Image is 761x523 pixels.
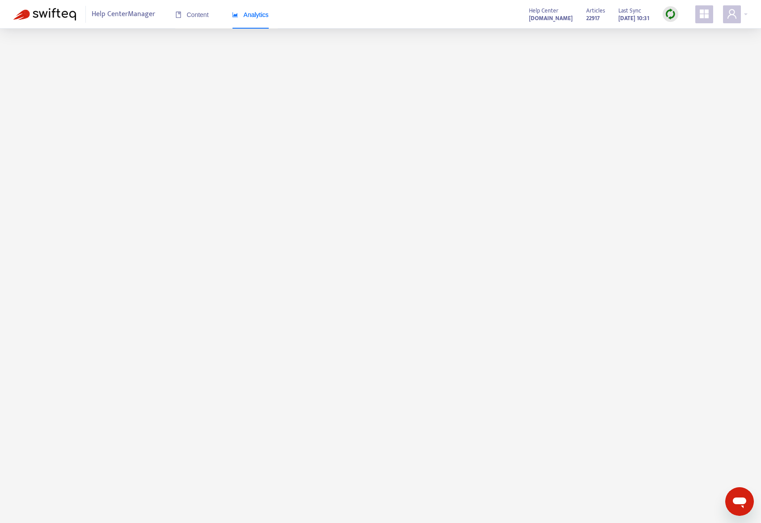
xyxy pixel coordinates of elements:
strong: [DATE] 10:31 [618,13,649,23]
span: appstore [699,9,710,19]
iframe: メッセージングウィンドウを開くボタン [725,487,754,516]
span: Content [175,11,209,18]
span: Analytics [232,11,269,18]
img: sync.dc5367851b00ba804db3.png [665,9,676,20]
strong: 22917 [586,13,600,23]
img: Swifteq [13,8,76,21]
span: Help Center Manager [92,6,155,23]
span: Last Sync [618,6,641,16]
a: [DOMAIN_NAME] [529,13,573,23]
span: user [727,9,737,19]
span: Help Center [529,6,558,16]
span: book [175,12,182,18]
span: area-chart [232,12,238,18]
span: Articles [586,6,605,16]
